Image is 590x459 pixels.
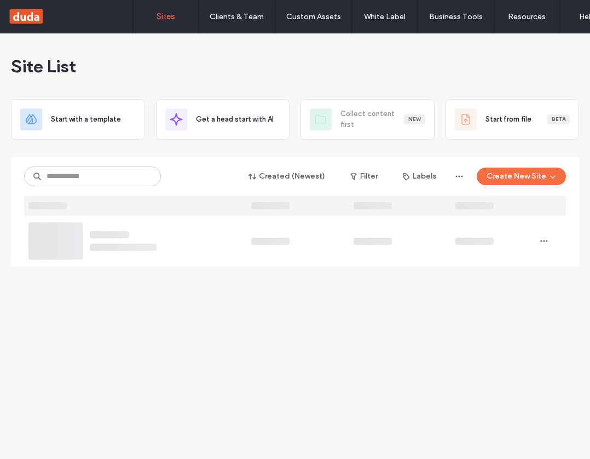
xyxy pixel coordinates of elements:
[156,99,290,140] div: Get a head start with AI
[157,12,175,21] label: Sites
[477,168,566,185] button: Create New Site
[239,168,335,185] button: Created (Newest)
[508,12,546,21] label: Resources
[446,99,580,140] div: Start from fileBeta
[11,99,145,140] div: Start with a template
[429,12,483,21] label: Business Tools
[11,55,76,77] span: Site List
[210,12,264,21] label: Clients & Team
[340,108,404,130] span: Collect content first
[485,114,531,125] span: Start from file
[364,12,406,21] label: White Label
[300,99,435,140] div: Collect content firstNew
[404,114,425,124] div: New
[286,12,341,21] label: Custom Assets
[339,168,389,185] button: Filter
[393,168,446,185] button: Labels
[51,114,121,125] span: Start with a template
[547,114,570,124] div: Beta
[196,114,274,125] span: Get a head start with AI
